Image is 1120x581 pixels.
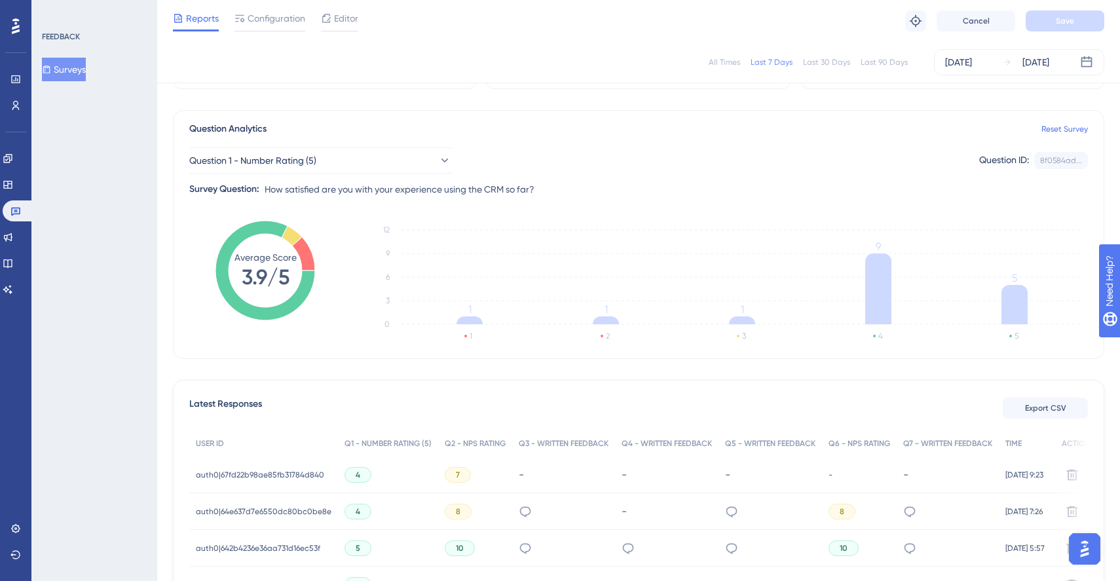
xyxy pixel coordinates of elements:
span: 8 [456,506,460,517]
text: 4 [878,331,883,341]
span: How satisfied are you with your experience using the CRM so far? [265,181,534,197]
span: Q3 - WRITTEN FEEDBACK [519,438,608,449]
span: 8 [840,506,844,517]
div: [DATE] [1022,54,1049,70]
div: - [519,468,608,481]
div: Survey Question: [189,181,259,197]
span: [DATE] 7:26 [1005,506,1043,517]
div: FEEDBACK [42,31,80,42]
tspan: 6 [386,272,390,282]
text: 5 [1015,331,1018,341]
span: Q6 - NPS RATING [829,438,890,449]
div: Last 90 Days [861,57,908,67]
text: 2 [606,331,610,341]
div: - [725,468,815,481]
tspan: 1 [468,303,472,316]
span: Q2 - NPS RATING [445,438,506,449]
span: - [829,470,832,480]
span: Reports [186,10,219,26]
iframe: UserGuiding AI Assistant Launcher [1065,529,1104,569]
span: Save [1056,16,1074,26]
div: - [622,468,712,481]
span: Cancel [963,16,990,26]
span: ACTION [1062,438,1091,449]
div: - [622,505,712,517]
button: Question 1 - Number Rating (5) [189,147,451,174]
span: Q7 - WRITTEN FEEDBACK [903,438,992,449]
button: Surveys [42,58,86,81]
span: auth0|67fd22b98ae85fb31784d840 [196,470,324,480]
span: auth0|64e637d7e6550dc80bc0be8e [196,506,331,517]
button: Cancel [937,10,1015,31]
span: auth0|642b4236e36aa731d16ec53f [196,543,320,553]
span: 10 [456,543,464,553]
a: Reset Survey [1041,124,1088,134]
tspan: 9 [876,240,881,253]
span: 4 [356,470,360,480]
span: Question Analytics [189,121,267,137]
span: Latest Responses [189,396,262,420]
tspan: 5 [1012,272,1018,284]
span: TIME [1005,438,1022,449]
tspan: Average Score [234,252,297,263]
tspan: 3 [386,296,390,305]
button: Save [1026,10,1104,31]
div: 8f0584ad... [1040,155,1082,166]
tspan: 3.9/5 [242,265,289,290]
span: Q1 - NUMBER RATING (5) [345,438,432,449]
tspan: 0 [384,320,390,329]
span: 7 [456,470,460,480]
span: [DATE] 9:23 [1005,470,1043,480]
tspan: 1 [741,303,744,316]
span: Q4 - WRITTEN FEEDBACK [622,438,712,449]
span: USER ID [196,438,224,449]
tspan: 9 [386,249,390,258]
div: Last 30 Days [803,57,850,67]
div: - [903,468,992,481]
span: 10 [840,543,848,553]
div: Question ID: [979,152,1029,169]
span: Configuration [248,10,305,26]
div: [DATE] [945,54,972,70]
text: 1 [470,331,472,341]
span: 4 [356,506,360,517]
span: Question 1 - Number Rating (5) [189,153,316,168]
span: [DATE] 5:57 [1005,543,1045,553]
span: Q5 - WRITTEN FEEDBACK [725,438,815,449]
tspan: 1 [605,303,608,316]
div: All Times [709,57,740,67]
text: 3 [742,331,746,341]
button: Export CSV [1003,398,1088,419]
tspan: 12 [383,225,390,234]
span: Need Help? [31,3,82,19]
span: Editor [334,10,358,26]
div: Last 7 Days [751,57,793,67]
span: Export CSV [1025,403,1066,413]
span: 5 [356,543,360,553]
